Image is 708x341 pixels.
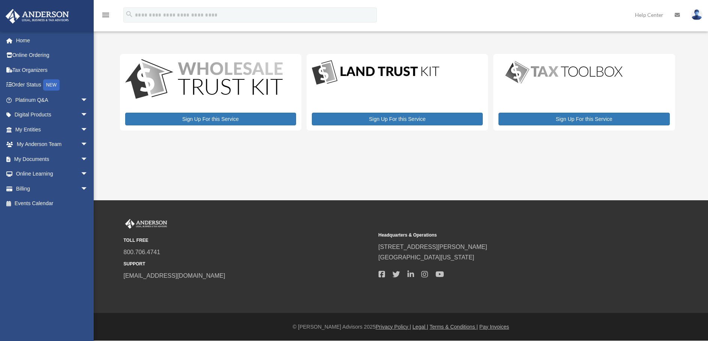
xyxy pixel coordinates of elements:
a: Online Learningarrow_drop_down [5,167,99,182]
i: menu [101,10,110,19]
a: 800.706.4741 [124,249,160,255]
img: User Pic [691,9,702,20]
a: My Entitiesarrow_drop_down [5,122,99,137]
small: Headquarters & Operations [379,231,628,239]
span: arrow_drop_down [81,167,96,182]
a: Sign Up For this Service [498,113,669,125]
i: search [125,10,133,18]
a: [STREET_ADDRESS][PERSON_NAME] [379,244,487,250]
img: WS-Trust-Kit-lgo-1.jpg [125,59,283,101]
span: arrow_drop_down [81,122,96,137]
a: Digital Productsarrow_drop_down [5,107,96,122]
img: Anderson Advisors Platinum Portal [124,219,169,229]
span: arrow_drop_down [81,181,96,197]
span: arrow_drop_down [81,92,96,108]
a: Events Calendar [5,196,99,211]
a: [GEOGRAPHIC_DATA][US_STATE] [379,254,474,261]
img: Anderson Advisors Platinum Portal [3,9,71,24]
a: Pay Invoices [479,324,509,330]
span: arrow_drop_down [81,152,96,167]
div: NEW [43,79,60,91]
a: My Documentsarrow_drop_down [5,152,99,167]
a: My Anderson Teamarrow_drop_down [5,137,99,152]
a: [EMAIL_ADDRESS][DOMAIN_NAME] [124,273,225,279]
img: taxtoolbox_new-1.webp [498,59,630,85]
small: SUPPORT [124,260,373,268]
div: © [PERSON_NAME] Advisors 2025 [94,322,708,332]
a: Sign Up For this Service [125,113,296,125]
a: Tax Organizers [5,63,99,77]
img: LandTrust_lgo-1.jpg [312,59,439,86]
a: Legal | [413,324,428,330]
a: Home [5,33,99,48]
a: Online Ordering [5,48,99,63]
a: Billingarrow_drop_down [5,181,99,196]
small: TOLL FREE [124,237,373,244]
a: Order StatusNEW [5,77,99,93]
a: Sign Up For this Service [312,113,483,125]
span: arrow_drop_down [81,107,96,123]
span: arrow_drop_down [81,137,96,152]
a: Privacy Policy | [376,324,411,330]
a: menu [101,13,110,19]
a: Terms & Conditions | [430,324,478,330]
a: Platinum Q&Aarrow_drop_down [5,92,99,107]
